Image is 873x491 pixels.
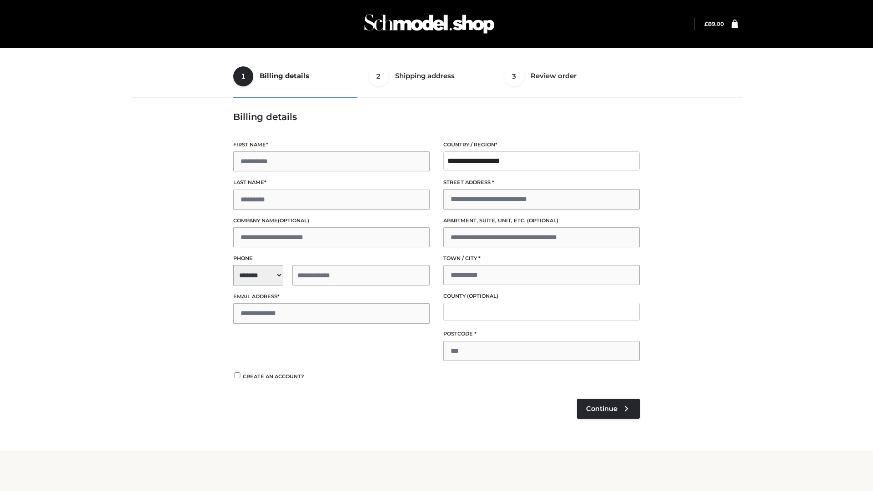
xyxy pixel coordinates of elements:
[443,330,640,338] label: Postcode
[704,20,724,27] a: £89.00
[243,373,304,380] span: Create an account?
[278,217,309,224] span: (optional)
[704,20,724,27] bdi: 89.00
[443,178,640,187] label: Street address
[233,372,241,378] input: Create an account?
[233,178,430,187] label: Last name
[443,254,640,263] label: Town / City
[577,399,640,419] a: Continue
[361,6,497,42] img: Schmodel Admin 964
[527,217,558,224] span: (optional)
[704,20,708,27] span: £
[233,292,430,301] label: Email address
[233,254,430,263] label: Phone
[443,292,640,301] label: County
[443,140,640,149] label: Country / Region
[233,216,430,225] label: Company name
[233,111,640,122] h3: Billing details
[233,140,430,149] label: First name
[586,405,617,413] span: Continue
[467,293,498,299] span: (optional)
[443,216,640,225] label: Apartment, suite, unit, etc.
